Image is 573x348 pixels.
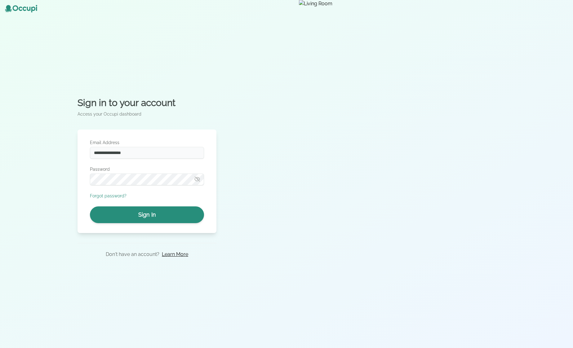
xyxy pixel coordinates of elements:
[162,251,188,258] a: Learn More
[90,193,127,199] button: Forgot password?
[90,166,204,172] label: Password
[78,97,216,108] h2: Sign in to your account
[106,251,159,258] p: Don't have an account?
[78,111,216,117] p: Access your Occupi dashboard
[90,139,204,146] label: Email Address
[90,206,204,223] button: Sign In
